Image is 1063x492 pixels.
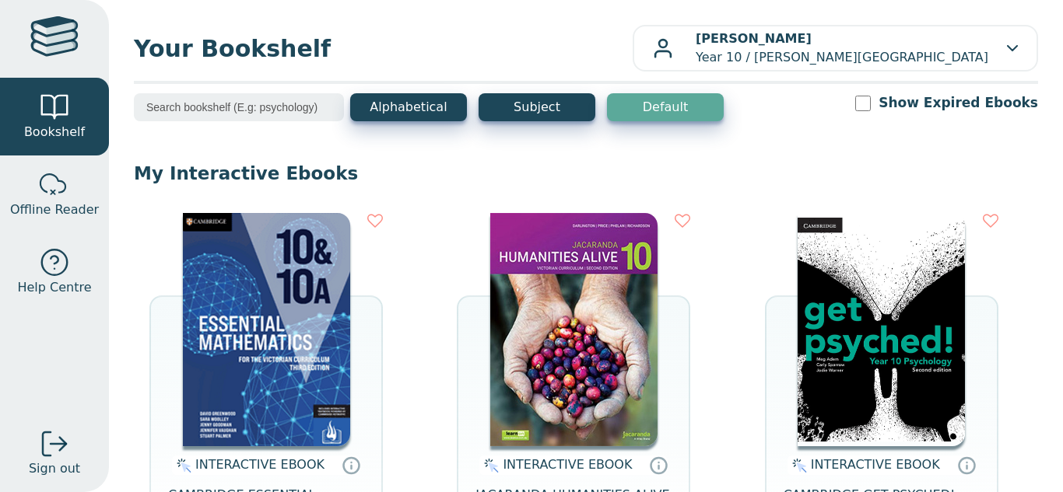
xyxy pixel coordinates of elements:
[172,456,191,475] img: interactive.svg
[479,456,499,475] img: interactive.svg
[811,457,940,472] span: INTERACTIVE EBOOK
[342,455,360,474] a: Interactive eBooks are accessed online via the publisher’s portal. They contain interactive resou...
[17,278,91,297] span: Help Centre
[195,457,325,472] span: INTERACTIVE EBOOK
[134,162,1038,185] p: My Interactive Ebooks
[10,201,99,219] span: Offline Reader
[696,31,812,46] b: [PERSON_NAME]
[649,455,668,474] a: Interactive eBooks are accessed online via the publisher’s portal. They contain interactive resou...
[24,123,85,141] span: Bookshelf
[607,93,724,121] button: Default
[134,31,633,66] span: Your Bookshelf
[798,213,965,446] img: a7c565ec-3a18-4cc0-94e8-f3423042e937.png
[633,25,1038,72] button: [PERSON_NAME]Year 10 / [PERSON_NAME][GEOGRAPHIC_DATA]
[879,93,1038,113] label: Show Expired Ebooks
[29,459,80,478] span: Sign out
[183,213,350,446] img: 95d2d3ff-45e3-4692-8648-70e4d15c5b3e.png
[490,213,658,446] img: 73e64749-7c91-e911-a97e-0272d098c78b.jpg
[134,93,344,121] input: Search bookshelf (E.g: psychology)
[479,93,595,121] button: Subject
[788,456,807,475] img: interactive.svg
[503,457,632,472] span: INTERACTIVE EBOOK
[696,30,988,67] p: Year 10 / [PERSON_NAME][GEOGRAPHIC_DATA]
[957,455,976,474] a: Interactive eBooks are accessed online via the publisher’s portal. They contain interactive resou...
[350,93,467,121] button: Alphabetical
